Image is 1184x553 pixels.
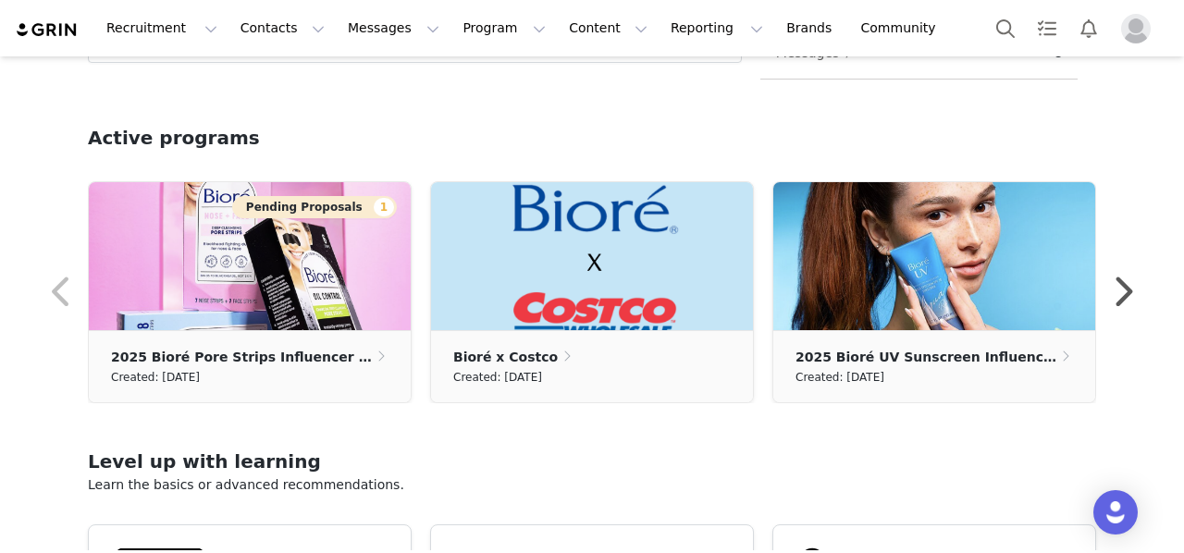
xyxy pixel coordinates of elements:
button: Program [451,7,557,49]
p: Learn the basics or advanced recommendations. [88,475,1096,495]
h2: Active programs [88,124,260,152]
a: Community [850,7,956,49]
img: placeholder-profile.jpg [1121,14,1151,43]
button: Content [558,7,659,49]
button: Reporting [660,7,774,49]
button: Search [985,7,1026,49]
button: Contacts [229,7,336,49]
p: 2025 Bioré UV Sunscreen Influencer Campaign [795,347,1059,367]
a: Tasks [1027,7,1067,49]
small: Created: [DATE] [795,367,884,387]
a: Brands [775,7,848,49]
img: d1d1bdb1-f1ca-43a2-9302-8e5ca5c18371.png [431,182,753,330]
small: Created: [DATE] [453,367,542,387]
button: Recruitment [95,7,228,49]
img: a58ad0ef-402c-44a4-888e-cca2477b683f.png [773,182,1095,330]
p: 2025 Bioré Pore Strips Influencer Campaign [111,347,374,367]
div: Open Intercom Messenger [1093,490,1138,535]
button: Messages [337,7,450,49]
h2: Level up with learning [88,448,1096,475]
p: Bioré x Costco [453,347,558,367]
button: Notifications [1068,7,1109,49]
small: Created: [DATE] [111,367,200,387]
img: grin logo [15,21,80,39]
button: Profile [1110,14,1169,43]
img: c964fcc3-0f97-4383-b7d4-95da15c23950.png [89,182,411,330]
button: Pending Proposals1 [232,196,397,218]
